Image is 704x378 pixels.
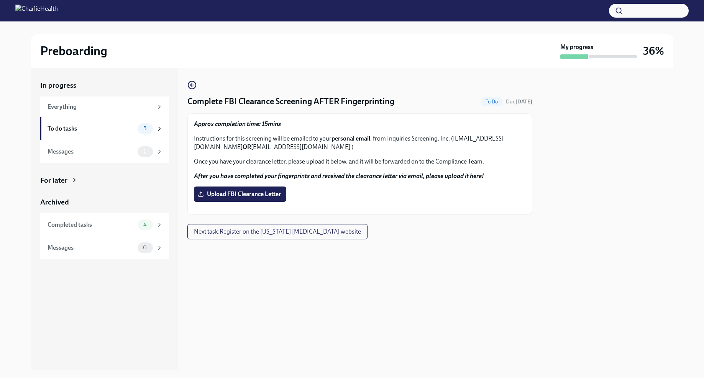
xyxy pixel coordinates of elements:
a: For later [40,175,169,185]
span: 5 [139,126,151,131]
p: Once you have your clearance letter, please upload it below, and it will be forwarded on to the C... [194,157,526,166]
div: Everything [48,103,153,111]
strong: personal email [331,135,370,142]
h2: Preboarding [40,43,107,59]
div: To do tasks [48,124,135,133]
a: To do tasks5 [40,117,169,140]
h4: Complete FBI Clearance Screening AFTER Fingerprinting [187,96,394,107]
a: In progress [40,80,169,90]
a: Completed tasks4 [40,213,169,236]
span: September 25th, 2025 08:00 [506,98,532,105]
div: For later [40,175,67,185]
strong: My progress [560,43,593,51]
strong: OR [243,143,251,151]
strong: Approx completion time: 15mins [194,120,281,128]
a: Messages0 [40,236,169,259]
div: Messages [48,147,135,156]
img: CharlieHealth [15,5,58,17]
span: To Do [481,99,503,105]
span: 0 [138,245,151,250]
strong: [DATE] [515,98,532,105]
span: 4 [139,222,151,227]
div: Completed tasks [48,221,135,229]
strong: After you have completed your fingerprints and received the clearance letter via email, please up... [194,172,484,180]
span: Next task : Register on the [US_STATE] [MEDICAL_DATA] website [194,228,361,236]
span: Due [506,98,532,105]
div: Messages [48,244,135,252]
h3: 36% [643,44,664,58]
span: Upload FBI Clearance Letter [199,190,281,198]
p: Instructions for this screening will be emailed to your , from Inquiries Screening, Inc. ([EMAIL_... [194,134,526,151]
a: Messages1 [40,140,169,163]
a: Everything [40,97,169,117]
a: Archived [40,197,169,207]
span: 1 [139,149,151,154]
label: Upload FBI Clearance Letter [194,187,286,202]
button: Next task:Register on the [US_STATE] [MEDICAL_DATA] website [187,224,368,239]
